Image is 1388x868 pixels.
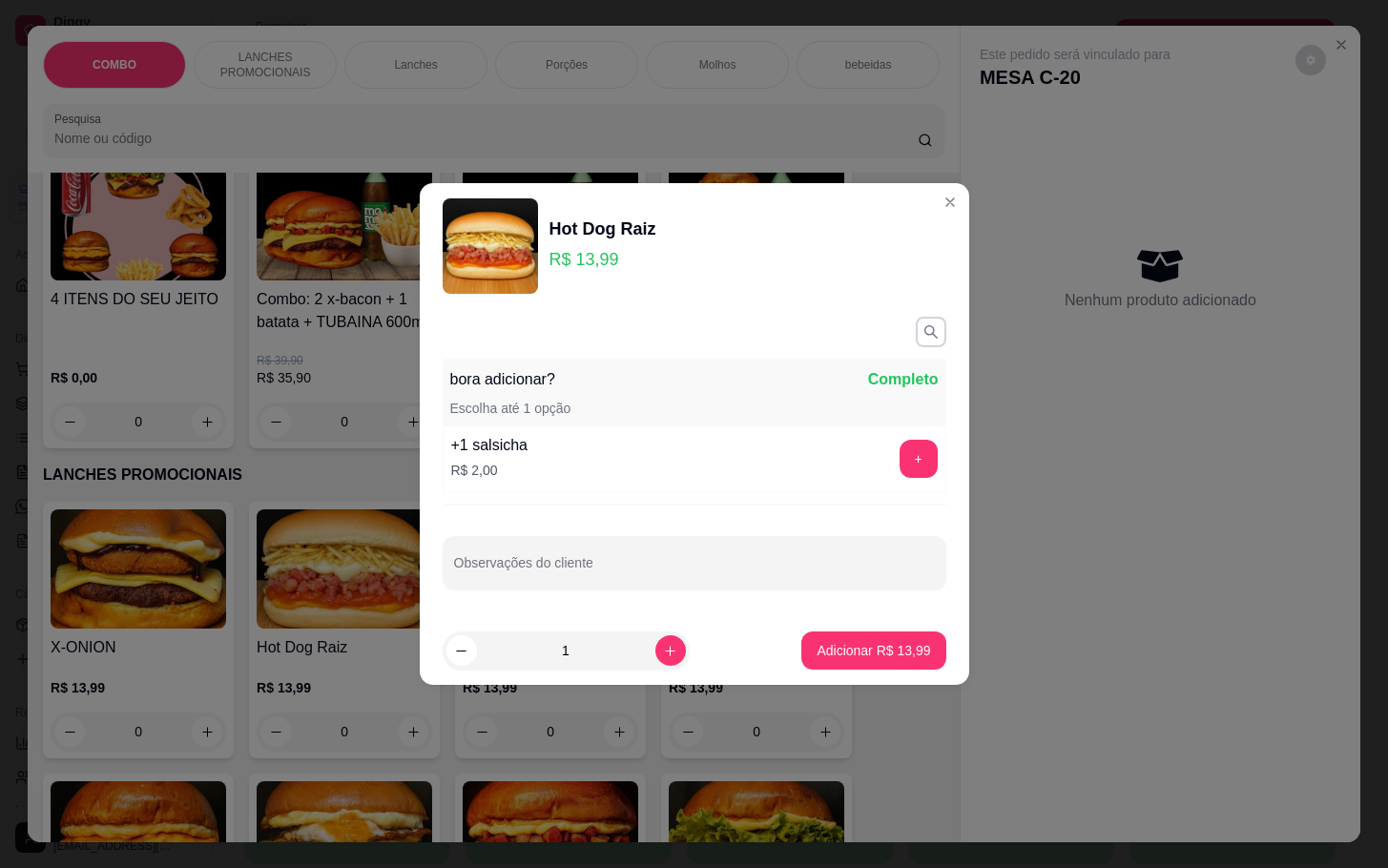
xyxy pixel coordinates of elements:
[900,440,938,478] button: add
[443,198,538,294] img: product-image
[446,635,477,666] button: decrease-product-quantity
[450,368,555,391] p: bora adicionar?
[935,187,965,217] button: Close
[549,216,656,242] div: Hot Dog Raiz
[549,246,656,273] p: R$ 13,99
[450,399,571,418] p: Escolha até 1 opção
[451,434,528,457] div: +1 salsicha
[817,641,930,660] p: Adicionar R$ 13,99
[868,368,939,391] p: Completo
[454,561,935,580] input: Observações do cliente
[655,635,686,666] button: increase-product-quantity
[451,461,528,480] p: R$ 2,00
[801,631,945,670] button: Adicionar R$ 13,99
